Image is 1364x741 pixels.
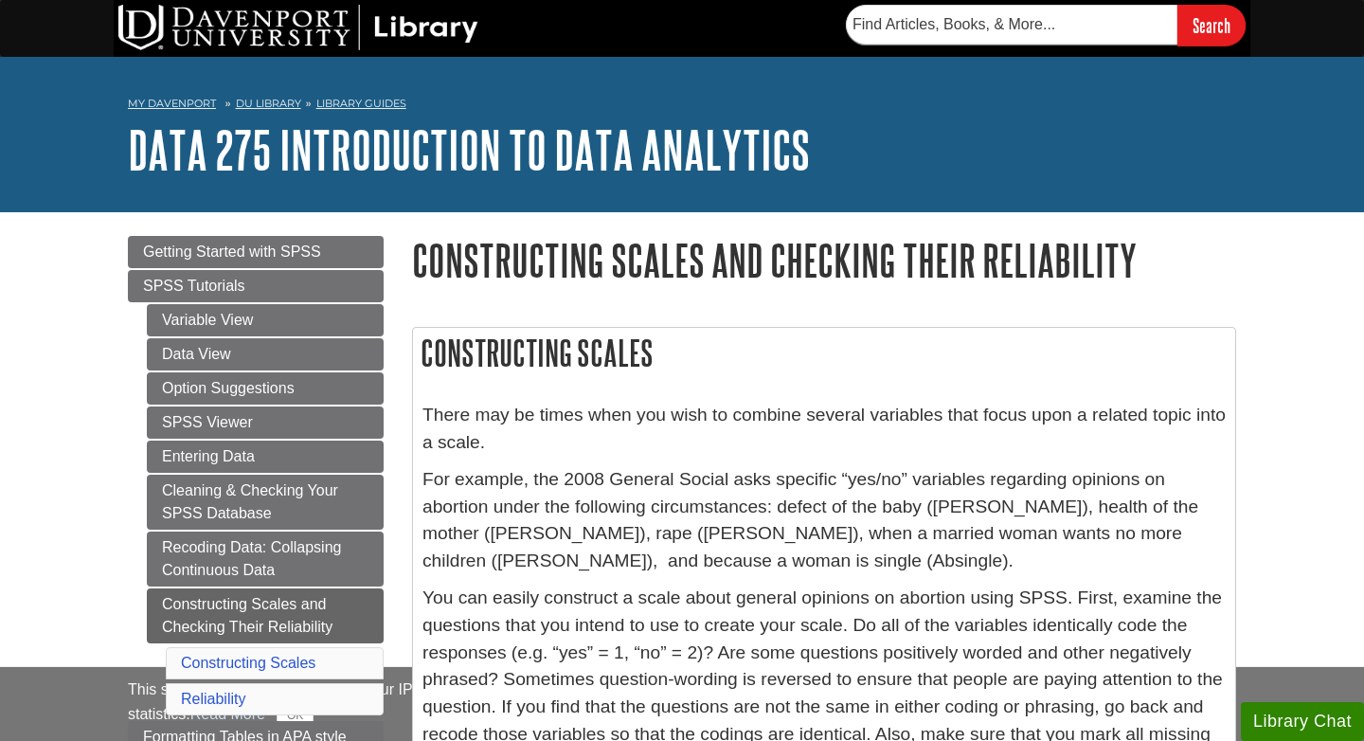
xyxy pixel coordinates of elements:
[316,97,406,110] a: Library Guides
[412,236,1236,284] h1: Constructing Scales and Checking Their Reliability
[147,532,384,587] a: Recoding Data: Collapsing Continuous Data
[147,304,384,336] a: Variable View
[128,96,216,112] a: My Davenport
[128,120,810,179] a: DATA 275 Introduction to Data Analytics
[846,5,1177,45] input: Find Articles, Books, & More...
[1177,5,1246,45] input: Search
[143,244,321,260] span: Getting Started with SPSS
[422,402,1226,457] p: There may be times when you wish to combine several variables that focus upon a related topic int...
[147,338,384,370] a: Data View
[413,328,1235,378] h2: Constructing Scales
[128,91,1236,121] nav: breadcrumb
[236,97,301,110] a: DU Library
[143,278,245,294] span: SPSS Tutorials
[118,5,478,50] img: DU Library
[128,236,384,268] a: Getting Started with SPSS
[1241,702,1364,741] button: Library Chat
[181,655,315,671] a: Constructing Scales
[128,270,384,302] a: SPSS Tutorials
[846,5,1246,45] form: Searches DU Library's articles, books, and more
[422,466,1226,575] p: For example, the 2008 General Social asks specific “yes/no” variables regarding opinions on abort...
[147,441,384,473] a: Entering Data
[181,691,245,707] a: Reliability
[147,407,384,439] a: SPSS Viewer
[147,588,384,643] a: Constructing Scales and Checking Their Reliability
[147,475,384,530] a: Cleaning & Checking Your SPSS Database
[147,372,384,405] a: Option Suggestions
